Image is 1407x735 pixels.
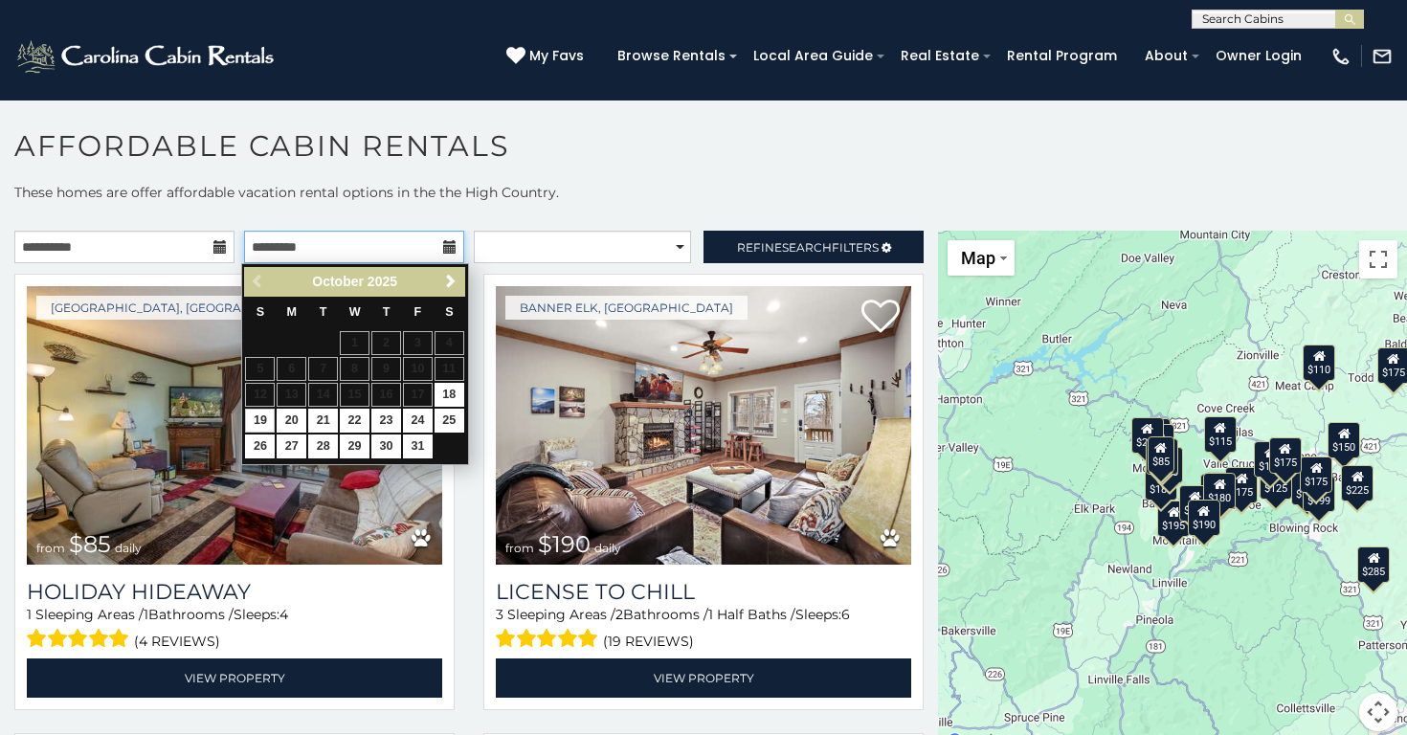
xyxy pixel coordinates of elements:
span: 1 [144,606,148,623]
a: 20 [277,409,306,433]
a: Browse Rentals [608,41,735,71]
button: Map camera controls [1359,693,1397,731]
span: Tuesday [320,305,327,319]
span: 1 [27,606,32,623]
span: Refine Filters [737,240,879,255]
span: 4 [279,606,288,623]
div: $140 [1179,485,1212,522]
span: from [36,541,65,555]
img: phone-regular-white.png [1330,46,1351,67]
a: Banner Elk, [GEOGRAPHIC_DATA] [505,296,748,320]
span: Monday [287,305,298,319]
a: View Property [496,658,911,698]
a: View Property [27,658,442,698]
img: mail-regular-white.png [1372,46,1393,67]
a: 26 [245,434,275,458]
div: $300 [1180,484,1213,521]
a: [GEOGRAPHIC_DATA], [GEOGRAPHIC_DATA] [36,296,329,320]
span: Thursday [383,305,391,319]
button: Change map style [948,240,1015,276]
div: $175 [1269,437,1302,474]
div: $199 [1303,475,1335,511]
div: $175 [1225,466,1258,502]
div: $85 [1148,436,1174,473]
span: daily [594,541,621,555]
span: My Favs [529,46,584,66]
a: 28 [308,434,338,458]
div: Sleeping Areas / Bathrooms / Sleeps: [496,605,911,654]
div: $175 [1146,437,1178,474]
div: $110 [1303,344,1335,380]
span: $190 [538,530,591,558]
a: Holiday Hideaway from $85 daily [27,286,442,565]
a: License to Chill [496,579,911,605]
div: $175 [1300,457,1332,493]
button: Toggle fullscreen view [1359,240,1397,278]
div: $180 [1145,463,1177,500]
a: Holiday Hideaway [27,579,442,605]
span: 1 Half Baths / [708,606,795,623]
a: 23 [371,409,401,433]
img: Holiday Hideaway [27,286,442,565]
span: 6 [841,606,850,623]
span: Saturday [445,305,453,319]
span: (19 reviews) [603,629,694,654]
div: $281 [1131,417,1164,454]
div: $160 [1254,440,1286,477]
span: Friday [414,305,422,319]
a: Add to favorites [861,298,900,338]
a: 30 [371,434,401,458]
div: $180 [1203,473,1236,509]
span: (4 reviews) [134,629,220,654]
a: My Favs [506,46,589,67]
span: from [505,541,534,555]
a: 21 [308,409,338,433]
a: Real Estate [891,41,989,71]
span: 2 [615,606,623,623]
img: White-1-2.png [14,37,279,76]
span: Sunday [257,305,264,319]
img: License to Chill [496,286,911,565]
div: $195 [1157,500,1190,536]
span: Next [443,274,458,289]
a: 19 [245,409,275,433]
span: 2025 [368,274,397,289]
a: Local Area Guide [744,41,882,71]
a: 22 [340,409,369,433]
span: 3 [496,606,503,623]
div: $200 [1259,462,1291,499]
a: License to Chill from $190 daily [496,286,911,565]
a: 31 [403,434,433,458]
a: RefineSearchFilters [703,231,924,263]
a: About [1135,41,1197,71]
a: 25 [435,409,464,433]
div: $285 [1357,546,1390,582]
a: Next [439,270,463,294]
div: $150 [1328,421,1360,457]
span: Wednesday [349,305,361,319]
span: $85 [69,530,111,558]
div: $190 [1188,500,1220,536]
span: Search [782,240,832,255]
div: $155 [1206,471,1239,507]
div: Sleeping Areas / Bathrooms / Sleeps: [27,605,442,654]
div: $115 [1204,416,1237,453]
div: $125 [1260,462,1292,499]
a: Rental Program [997,41,1127,71]
a: 27 [277,434,306,458]
a: 18 [435,383,464,407]
div: $225 [1341,465,1373,501]
a: Owner Login [1206,41,1311,71]
a: 29 [340,434,369,458]
div: $90 [1156,446,1183,482]
span: daily [115,541,142,555]
div: $195 [1294,456,1327,492]
span: Map [961,248,995,268]
span: October [312,274,364,289]
a: 24 [403,409,433,433]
